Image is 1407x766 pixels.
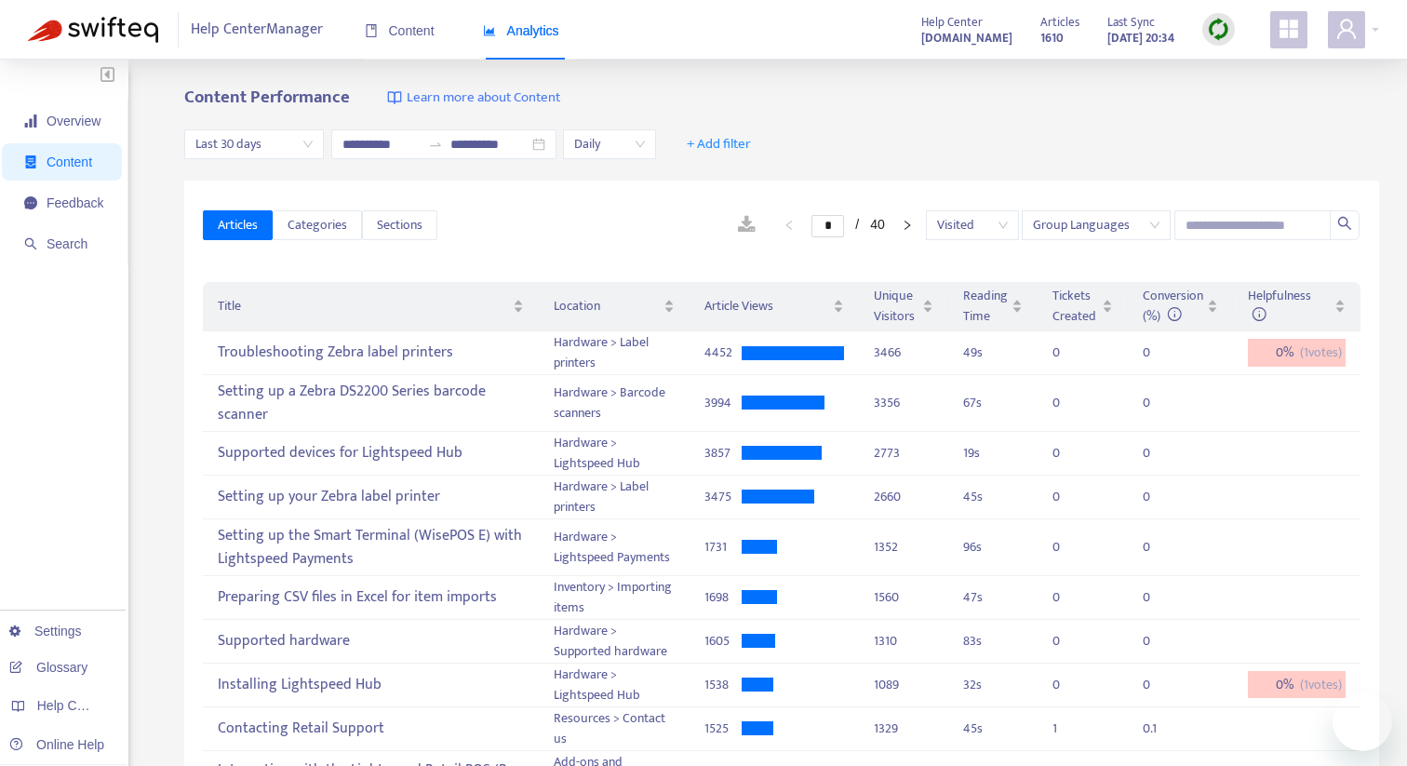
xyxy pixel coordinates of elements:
span: Visited [937,211,1008,239]
img: image-link [387,90,402,105]
td: Hardware > Label printers [539,331,690,375]
div: 1698 [704,587,742,608]
div: 4452 [704,343,742,363]
a: Online Help [9,737,104,752]
div: 1352 [874,537,934,558]
span: Unique Visitors [874,286,919,327]
span: Help Center Manager [191,12,323,47]
b: Content Performance [184,83,350,112]
img: Swifteq [28,17,158,43]
span: Title [218,296,508,316]
span: search [24,237,37,250]
iframe: Button to launch messaging window [1333,692,1392,751]
div: 0 [1143,631,1180,652]
div: 0 [1143,443,1180,464]
button: + Add filter [673,129,765,159]
span: container [24,155,37,168]
img: sync.dc5367851b00ba804db3.png [1207,18,1230,41]
span: Articles [1040,12,1079,33]
strong: 1610 [1040,28,1064,48]
div: 3475 [704,487,742,507]
div: 0 [1143,393,1180,413]
span: signal [24,114,37,128]
span: Reading Time [963,286,1008,327]
span: ( 1 votes) [1300,675,1342,695]
div: 96 s [963,537,1023,558]
div: Setting up the Smart Terminal (WisePOS E) with Lightspeed Payments [218,520,523,574]
div: Installing Lightspeed Hub [218,669,523,700]
div: 32 s [963,675,1023,695]
span: Tickets Created [1052,286,1098,327]
button: left [774,214,804,236]
div: 0 % [1248,339,1346,367]
div: 3857 [704,443,742,464]
div: 0 [1143,675,1180,695]
div: 0 [1052,343,1090,363]
span: Feedback [47,195,103,210]
span: area-chart [483,24,496,37]
div: Preparing CSV files in Excel for item imports [218,582,523,612]
th: Location [539,282,690,331]
div: 1089 [874,675,934,695]
th: Title [203,282,538,331]
span: ( 1 votes) [1300,343,1342,363]
span: Group Languages [1033,211,1159,239]
div: Supported hardware [218,625,523,656]
span: Daily [574,130,645,158]
div: 0 % [1248,671,1346,699]
span: Helpfulness [1248,285,1311,327]
div: 45 s [963,719,1023,739]
span: Analytics [483,23,559,38]
div: Contacting Retail Support [218,713,523,744]
strong: [DATE] 20:34 [1107,28,1174,48]
span: Articles [218,215,258,235]
span: message [24,196,37,209]
span: Article Views [704,296,829,316]
span: to [428,137,443,152]
span: left [784,220,795,231]
td: Hardware > Barcode scanners [539,375,690,432]
span: search [1337,216,1352,231]
div: 0 [1143,537,1180,558]
span: Last Sync [1107,12,1155,33]
td: Hardware > Lightspeed Hub [539,664,690,707]
td: Hardware > Lightspeed Payments [539,519,690,576]
span: / [855,217,859,232]
span: user [1335,18,1358,40]
td: Hardware > Supported hardware [539,620,690,664]
th: Article Views [690,282,859,331]
div: 19 s [963,443,1023,464]
span: Learn more about Content [407,87,560,109]
td: Hardware > Label printers [539,476,690,519]
div: 3466 [874,343,934,363]
div: 1731 [704,537,742,558]
div: 2773 [874,443,934,464]
div: 1605 [704,631,742,652]
div: 3356 [874,393,934,413]
a: Glossary [9,660,87,675]
div: 1525 [704,719,742,739]
button: Sections [362,210,437,240]
a: Settings [9,624,82,638]
td: Inventory > Importing items [539,576,690,620]
span: Content [47,155,92,169]
span: Help Center [921,12,983,33]
div: 1329 [874,719,934,739]
div: 0 [1143,343,1180,363]
button: Articles [203,210,273,240]
span: Content [365,23,435,38]
div: 3994 [704,393,742,413]
th: Unique Visitors [859,282,949,331]
span: Last 30 days [195,130,313,158]
div: Setting up your Zebra label printer [218,481,523,512]
li: Next Page [892,214,922,236]
span: appstore [1278,18,1300,40]
div: 0 [1052,631,1090,652]
div: 47 s [963,587,1023,608]
span: Search [47,236,87,251]
div: Setting up a Zebra DS2200 Series barcode scanner [218,376,523,430]
div: 0 [1052,587,1090,608]
span: book [365,24,378,37]
td: Resources > Contact us [539,707,690,751]
span: Location [554,296,660,316]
